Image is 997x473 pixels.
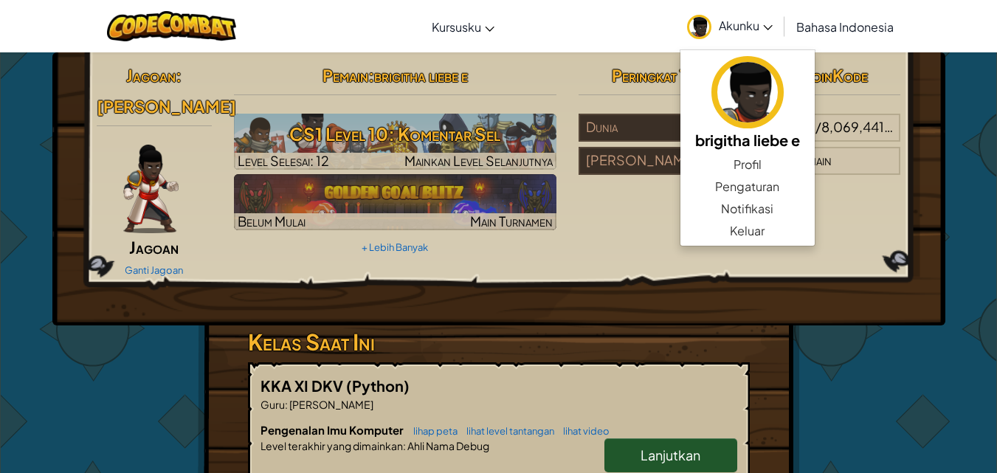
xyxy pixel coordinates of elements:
[238,152,329,169] span: Level Selesai: 12
[796,19,894,35] span: Bahasa Indonesia
[261,376,346,395] span: KKA XI DKV
[579,128,901,145] a: Dunia#1,491,496/8,069,441pemain
[680,198,815,220] a: Notifikasi
[234,174,556,230] img: Golden Goal
[404,152,553,169] span: Mainkan Level Selanjutnya
[261,398,285,411] span: Guru
[322,65,368,86] span: Pemain
[126,65,176,86] span: Jagoan
[234,174,556,230] a: Belum MulaiMain Turnamen
[432,19,481,35] span: Kursusku
[234,117,556,151] h3: CS1 Level 10: Komentar Sel
[362,241,428,253] a: + Lebih Banyak
[285,398,288,411] span: :
[680,176,815,198] a: Pengaturan
[612,65,770,86] span: Peringkat Tim AI League
[234,114,556,170] img: CS1 Level 10: Komentar Sel
[288,398,373,411] span: [PERSON_NAME]
[248,325,750,359] h3: Kelas Saat Ini
[261,439,403,452] span: Level terakhir yang dimainkan
[234,114,556,170] a: Mainkan Level Selanjutnya
[470,213,553,229] span: Main Turnamen
[770,65,868,86] span: : 57 PoinKode
[641,446,700,463] span: Lanjutkan
[711,56,784,128] img: avatar
[680,220,815,242] a: Keluar
[687,15,711,39] img: avatar
[129,237,179,258] span: Jagoan
[579,161,901,178] a: [PERSON_NAME]#16/30pemain
[368,65,374,86] span: :
[238,213,306,229] span: Belum Mulai
[579,114,739,142] div: Dunia
[719,18,773,33] span: Akunku
[459,425,554,437] a: lihat level tantangan
[579,147,739,175] div: [PERSON_NAME]
[123,145,179,233] img: champion-pose.png
[97,96,236,117] span: [PERSON_NAME]
[125,264,183,276] a: Ganti Jagoan
[821,118,893,135] span: 8,069,441
[680,3,780,49] a: Akunku
[680,153,815,176] a: Profil
[695,128,800,151] h5: brigitha liebe e
[680,54,815,153] a: brigitha liebe e
[556,425,610,437] a: lihat video
[107,11,236,41] img: CodeCombat logo
[374,65,468,86] span: brigitha liebe e
[789,7,901,46] a: Bahasa Indonesia
[176,65,182,86] span: :
[403,439,406,452] span: :
[261,423,406,437] span: Pengenalan Imu Komputer
[406,439,489,452] span: Ahli Nama Debug
[346,376,410,395] span: (Python)
[815,118,821,135] span: /
[424,7,502,46] a: Kursusku
[406,425,458,437] a: lihap peta
[721,200,773,218] span: Notifikasi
